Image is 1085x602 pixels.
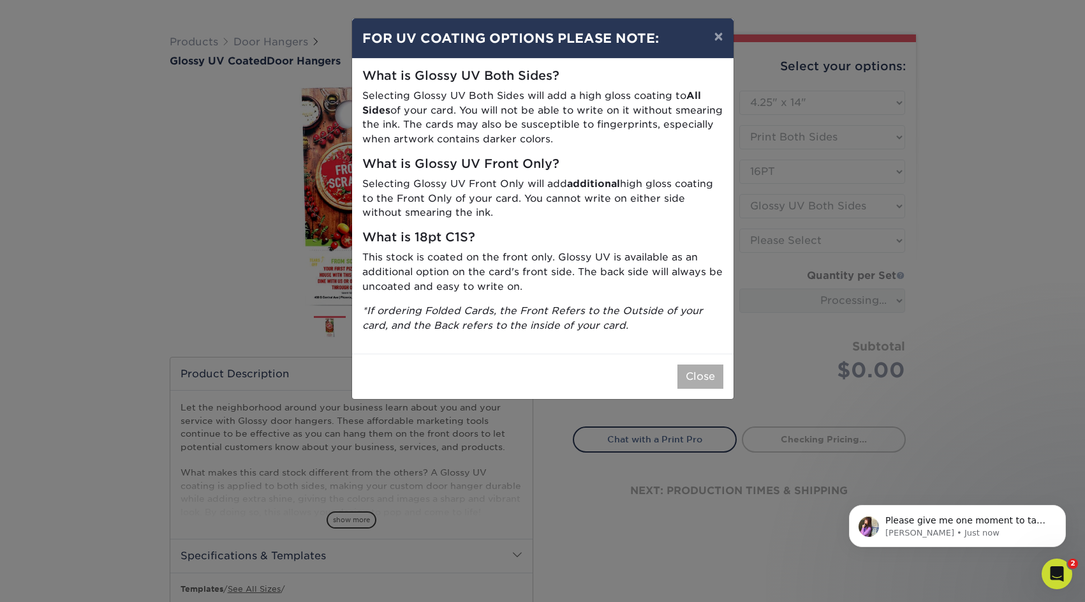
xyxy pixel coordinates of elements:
h4: FOR UV COATING OPTIONS PLEASE NOTE: [362,29,723,48]
button: × [704,19,733,54]
p: Selecting Glossy UV Both Sides will add a high gloss coating to of your card. You will not be abl... [362,89,723,147]
h5: What is Glossy UV Front Only? [362,157,723,172]
p: Selecting Glossy UV Front Only will add high gloss coating to the Front Only of your card. You ca... [362,177,723,220]
p: This stock is coated on the front only. Glossy UV is available as an additional option on the car... [362,250,723,294]
i: *If ordering Folded Cards, the Front Refers to the Outside of your card, and the Back refers to t... [362,305,703,331]
span: 2 [1068,559,1078,569]
h5: What is 18pt C1S? [362,230,723,245]
button: Close [677,365,723,389]
strong: additional [567,177,620,190]
iframe: Intercom notifications message [830,478,1085,568]
h5: What is Glossy UV Both Sides? [362,69,723,84]
iframe: Intercom live chat [1042,559,1072,589]
strong: All Sides [362,89,701,116]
